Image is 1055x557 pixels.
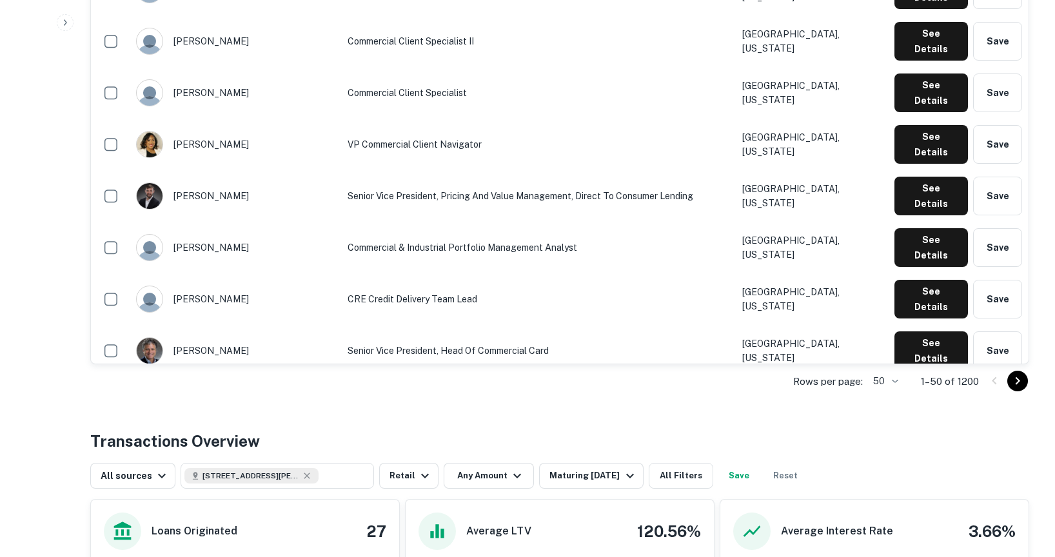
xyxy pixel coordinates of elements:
[136,79,335,106] div: [PERSON_NAME]
[136,182,335,210] div: [PERSON_NAME]
[894,228,968,267] button: See Details
[969,520,1016,543] h4: 3.66%
[136,131,335,158] div: [PERSON_NAME]
[637,520,701,543] h4: 120.56%
[137,132,163,157] img: 1693697895548
[991,454,1055,516] iframe: Chat Widget
[894,331,968,370] button: See Details
[341,170,736,222] td: Senior Vice President, Pricing and Value Management, Direct to Consumer Lending
[202,470,299,482] span: [STREET_ADDRESS][PERSON_NAME]
[341,15,736,67] td: Commercial Client Specialist II
[137,80,163,106] img: 9c8pery4andzj6ohjkjp54ma2
[444,463,534,489] button: Any Amount
[649,463,713,489] button: All Filters
[736,222,888,273] td: [GEOGRAPHIC_DATA], [US_STATE]
[136,234,335,261] div: [PERSON_NAME]
[1007,371,1028,391] button: Go to next page
[793,374,863,389] p: Rows per page:
[921,374,979,389] p: 1–50 of 1200
[137,235,163,260] img: 9c8pery4andzj6ohjkjp54ma2
[894,73,968,112] button: See Details
[736,325,888,376] td: [GEOGRAPHIC_DATA], [US_STATE]
[973,73,1022,112] button: Save
[90,463,175,489] button: All sources
[973,331,1022,370] button: Save
[973,177,1022,215] button: Save
[137,28,163,54] img: 9c8pery4andzj6ohjkjp54ma2
[136,28,335,55] div: [PERSON_NAME]
[539,463,643,489] button: Maturing [DATE]
[366,520,386,543] h4: 27
[894,177,968,215] button: See Details
[341,67,736,119] td: Commercial Client Specialist
[137,338,163,364] img: 1516298756054
[101,468,170,484] div: All sources
[894,22,968,61] button: See Details
[341,119,736,170] td: VP Commercial Client Navigator
[549,468,637,484] div: Maturing [DATE]
[136,337,335,364] div: [PERSON_NAME]
[341,222,736,273] td: Commercial & Industrial Portfolio Management Analyst
[736,119,888,170] td: [GEOGRAPHIC_DATA], [US_STATE]
[973,280,1022,318] button: Save
[736,67,888,119] td: [GEOGRAPHIC_DATA], [US_STATE]
[765,463,806,489] button: Reset
[736,15,888,67] td: [GEOGRAPHIC_DATA], [US_STATE]
[894,280,968,318] button: See Details
[379,463,439,489] button: Retail
[973,125,1022,164] button: Save
[137,183,163,209] img: 1517599703479
[973,22,1022,61] button: Save
[781,523,893,539] h6: Average Interest Rate
[152,523,237,539] h6: Loans Originated
[973,228,1022,267] button: Save
[90,429,260,453] h4: Transactions Overview
[136,286,335,313] div: [PERSON_NAME]
[341,273,736,325] td: CRE Credit Delivery Team Lead
[137,286,163,312] img: 9c8pery4andzj6ohjkjp54ma2
[341,325,736,376] td: Senior Vice President, Head of Commercial Card
[868,372,900,391] div: 50
[718,463,760,489] button: Save your search to get updates of matches that match your search criteria.
[736,170,888,222] td: [GEOGRAPHIC_DATA], [US_STATE]
[736,273,888,325] td: [GEOGRAPHIC_DATA], [US_STATE]
[894,125,968,164] button: See Details
[466,523,531,539] h6: Average LTV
